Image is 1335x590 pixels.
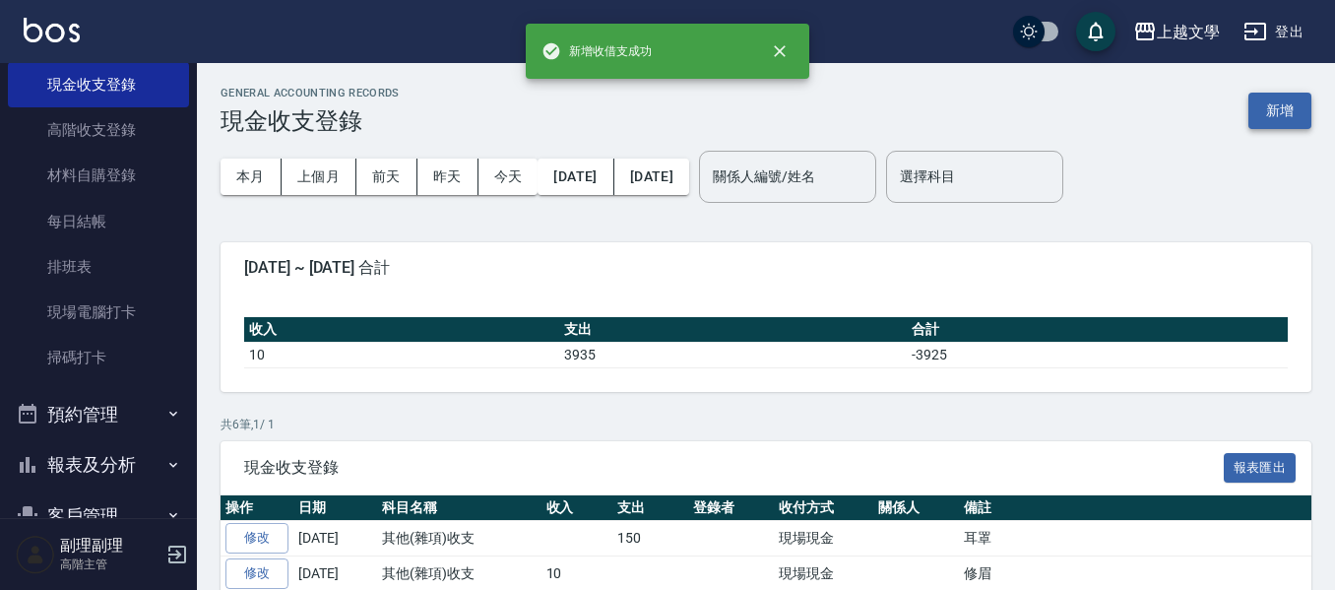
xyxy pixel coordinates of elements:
[221,87,400,99] h2: GENERAL ACCOUNTING RECORDS
[541,495,613,521] th: 收入
[612,521,688,557] td: 150
[873,495,959,521] th: 關係人
[8,107,189,153] a: 高階收支登錄
[60,556,160,573] p: 高階主管
[225,558,288,589] a: 修改
[559,317,907,343] th: 支出
[538,159,613,195] button: [DATE]
[1076,12,1115,51] button: save
[907,342,1288,367] td: -3925
[1236,14,1311,50] button: 登出
[377,521,541,557] td: 其他(雜項)收支
[559,342,907,367] td: 3935
[1157,20,1220,44] div: 上越文學
[377,495,541,521] th: 科目名稱
[478,159,539,195] button: 今天
[293,521,377,557] td: [DATE]
[8,199,189,244] a: 每日結帳
[417,159,478,195] button: 昨天
[24,18,80,42] img: Logo
[8,491,189,542] button: 客戶管理
[244,342,559,367] td: 10
[758,30,801,73] button: close
[8,335,189,380] a: 掃碼打卡
[1248,100,1311,119] a: 新增
[8,153,189,198] a: 材料自購登錄
[244,458,1224,478] span: 現金收支登錄
[221,159,282,195] button: 本月
[541,41,652,61] span: 新增收借支成功
[1248,93,1311,129] button: 新增
[612,495,688,521] th: 支出
[244,258,1288,278] span: [DATE] ~ [DATE] 合計
[8,62,189,107] a: 現金收支登錄
[907,317,1288,343] th: 合計
[221,107,400,135] h3: 現金收支登錄
[16,535,55,574] img: Person
[356,159,417,195] button: 前天
[1224,457,1297,476] a: 報表匯出
[293,495,377,521] th: 日期
[1125,12,1228,52] button: 上越文學
[8,389,189,440] button: 預約管理
[244,317,559,343] th: 收入
[8,439,189,491] button: 報表及分析
[774,495,873,521] th: 收付方式
[8,290,189,335] a: 現場電腦打卡
[60,536,160,556] h5: 副理副理
[282,159,356,195] button: 上個月
[221,416,1311,433] p: 共 6 筆, 1 / 1
[774,521,873,557] td: 現場現金
[225,523,288,554] a: 修改
[8,244,189,290] a: 排班表
[688,495,774,521] th: 登錄者
[614,159,689,195] button: [DATE]
[1224,453,1297,484] button: 報表匯出
[221,495,293,521] th: 操作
